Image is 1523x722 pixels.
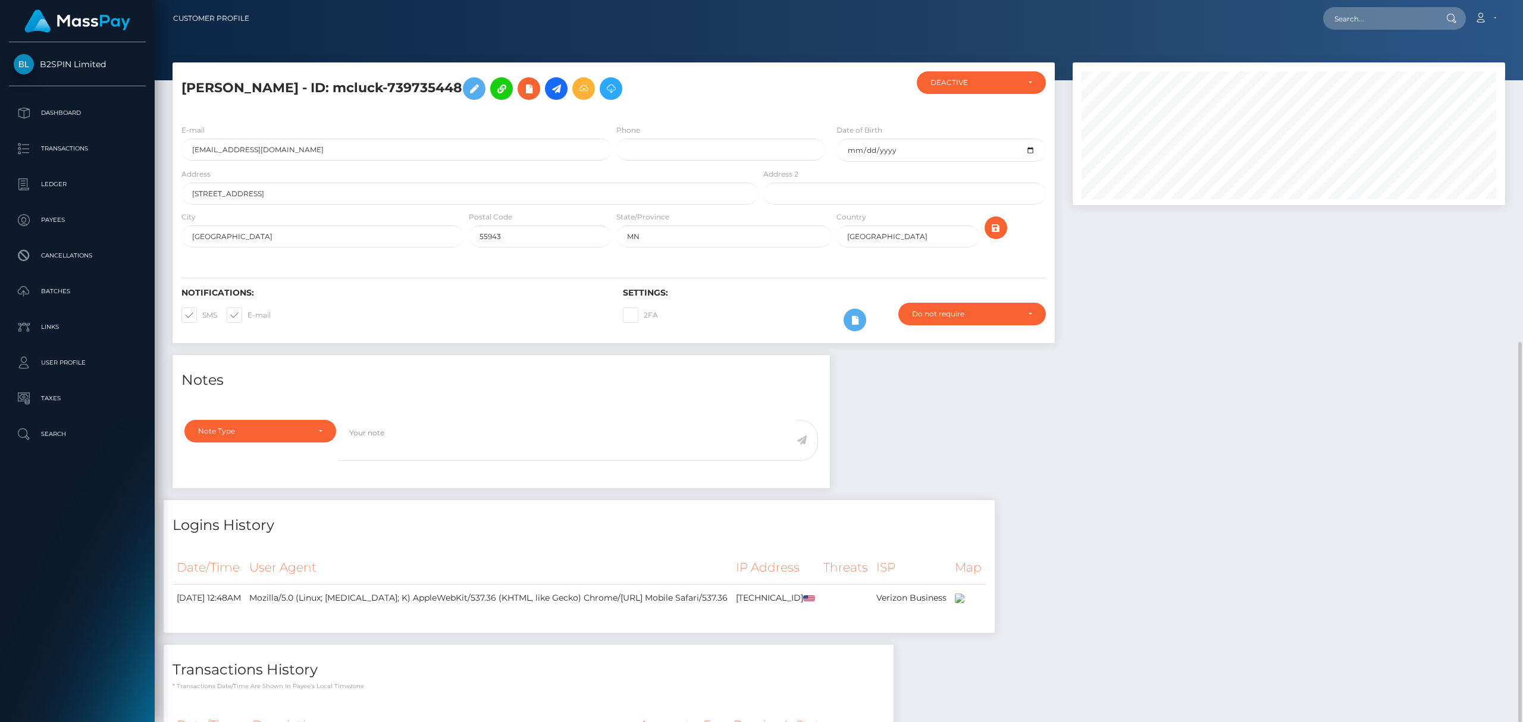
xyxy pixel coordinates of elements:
[14,390,141,407] p: Taxes
[245,584,732,611] td: Mozilla/5.0 (Linux; [MEDICAL_DATA]; K) AppleWebKit/537.36 (KHTML, like Gecko) Chrome/[URL] Mobile...
[732,551,819,584] th: IP Address
[912,309,1019,319] div: Do not require
[9,312,146,342] a: Links
[803,595,815,602] img: us.png
[198,426,309,436] div: Note Type
[173,584,245,611] td: [DATE] 12:48AM
[14,54,34,74] img: B2SPIN Limited
[872,584,951,611] td: Verizon Business
[9,169,146,199] a: Ledger
[763,169,798,180] label: Address 2
[181,288,605,298] h6: Notifications:
[14,318,141,336] p: Links
[955,594,964,603] img: 200x100
[14,211,141,229] p: Payees
[227,307,271,323] label: E-mail
[181,71,752,106] h5: [PERSON_NAME] - ID: mcluck-739735448
[14,247,141,265] p: Cancellations
[9,348,146,378] a: User Profile
[181,370,821,391] h4: Notes
[14,425,141,443] p: Search
[14,104,141,122] p: Dashboard
[623,288,1046,298] h6: Settings:
[819,551,872,584] th: Threats
[173,551,245,584] th: Date/Time
[616,212,669,222] label: State/Province
[951,551,986,584] th: Map
[9,277,146,306] a: Batches
[173,6,249,31] a: Customer Profile
[181,212,196,222] label: City
[181,307,217,323] label: SMS
[9,134,146,164] a: Transactions
[245,551,732,584] th: User Agent
[9,205,146,235] a: Payees
[930,78,1019,87] div: DEACTIVE
[836,125,882,136] label: Date of Birth
[872,551,951,584] th: ISP
[469,212,512,222] label: Postal Code
[9,241,146,271] a: Cancellations
[14,354,141,372] p: User Profile
[732,584,819,611] td: [TECHNICAL_ID]
[173,660,885,680] h4: Transactions History
[184,420,336,442] button: Note Type
[181,169,211,180] label: Address
[917,71,1046,94] button: DEACTIVE
[9,98,146,128] a: Dashboard
[9,384,146,413] a: Taxes
[616,125,640,136] label: Phone
[14,175,141,193] p: Ledger
[24,10,130,33] img: MassPay Logo
[14,140,141,158] p: Transactions
[623,307,658,323] label: 2FA
[181,125,205,136] label: E-mail
[9,419,146,449] a: Search
[9,59,146,70] span: B2SPIN Limited
[836,212,866,222] label: Country
[173,682,885,690] p: * Transactions date/time are shown in payee's local timezone
[1323,7,1435,30] input: Search...
[14,282,141,300] p: Batches
[898,303,1046,325] button: Do not require
[545,77,568,100] a: Initiate Payout
[173,515,986,536] h4: Logins History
